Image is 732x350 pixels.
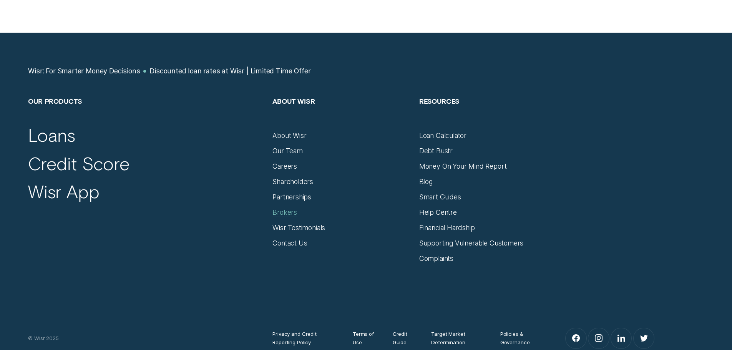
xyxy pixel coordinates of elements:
a: Financial Hardship [419,224,475,232]
a: Loan Calculator [419,131,466,140]
a: Privacy and Credit Reporting Policy [272,330,337,347]
a: Help Centre [419,208,457,217]
a: Loans [28,124,75,146]
a: Wisr App [28,181,99,203]
a: Wisr Testimonials [272,224,325,232]
a: Blog [419,177,433,186]
a: Supporting Vulnerable Customers [419,239,524,247]
a: Debt Bustr [419,147,453,155]
a: Credit Guide [393,330,416,347]
a: Brokers [272,208,297,217]
h2: Resources [419,97,557,131]
a: Twitter [634,328,654,348]
a: Policies & Governance [500,330,542,347]
a: Credit Score [28,153,129,175]
a: Target Market Determination [431,330,485,347]
h2: About Wisr [272,97,410,131]
a: Wisr: For Smarter Money Decisions [28,67,140,75]
a: Careers [272,162,297,171]
h2: Our Products [28,97,264,131]
a: Discounted loan rates at Wisr | Limited Time Offer [149,67,310,75]
a: Terms of Use [353,330,377,347]
a: Facebook [566,328,586,348]
a: Shareholders [272,177,313,186]
div: © Wisr 2025 [24,334,268,342]
a: LinkedIn [611,328,631,348]
a: Complaints [419,254,453,263]
a: Smart Guides [419,193,461,201]
a: Instagram [588,328,609,348]
a: Money On Your Mind Report [419,162,507,171]
a: Partnerships [272,193,311,201]
a: Contact Us [272,239,307,247]
a: About Wisr [272,131,306,140]
a: Our Team [272,147,303,155]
